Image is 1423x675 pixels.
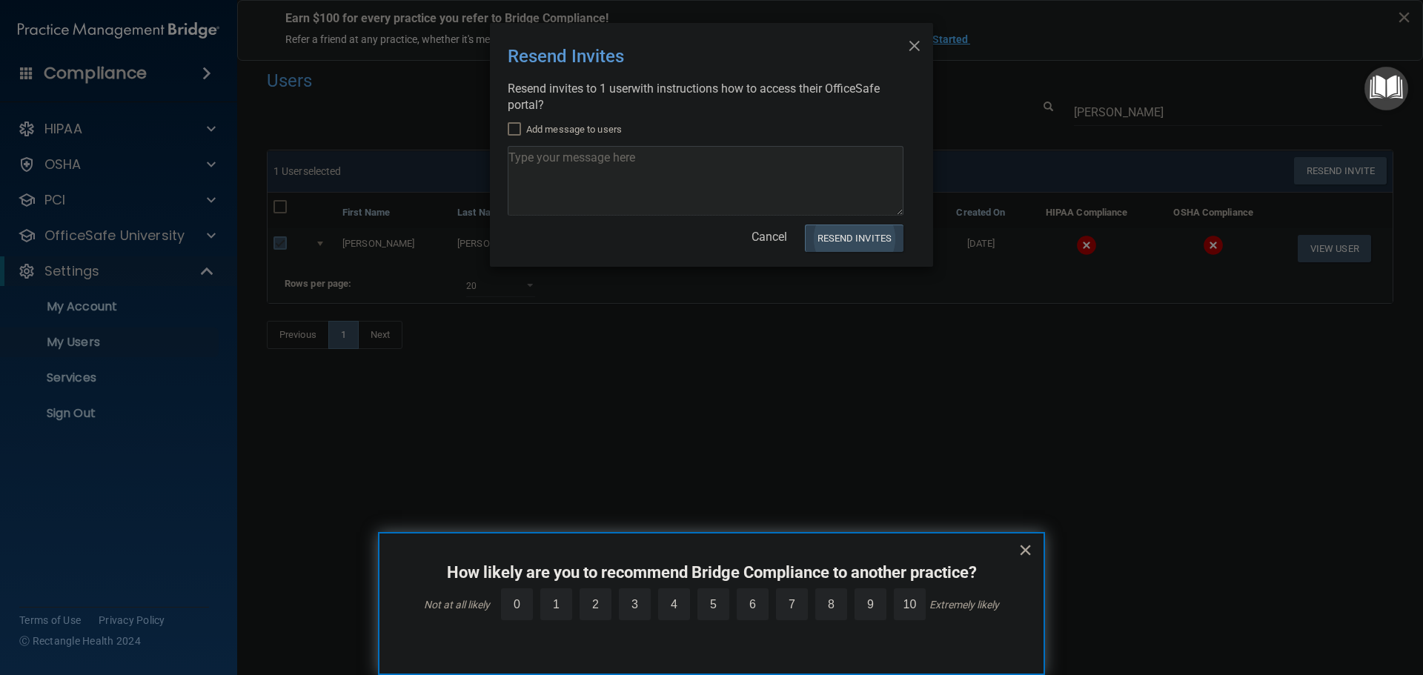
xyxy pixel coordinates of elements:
label: 5 [697,588,729,620]
div: Resend Invites [508,35,855,78]
p: How likely are you to recommend Bridge Compliance to another practice? [409,563,1014,582]
label: 6 [737,588,769,620]
button: Open Resource Center [1364,67,1408,110]
label: 7 [776,588,808,620]
label: 9 [855,588,886,620]
input: Add message to users [508,124,525,136]
div: Extremely likely [929,599,999,611]
label: 0 [501,588,533,620]
label: 1 [540,588,572,620]
label: 3 [619,588,651,620]
div: Not at all likely [424,599,490,611]
label: 8 [815,588,847,620]
label: 2 [580,588,611,620]
div: Resend invites to 1 user with instructions how to access their OfficeSafe portal? [508,81,903,113]
label: 10 [894,588,926,620]
a: Cancel [752,230,787,244]
span: × [908,29,921,59]
button: Close [1018,538,1032,562]
button: Resend Invites [805,225,903,252]
label: 4 [658,588,690,620]
label: Add message to users [508,121,622,139]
